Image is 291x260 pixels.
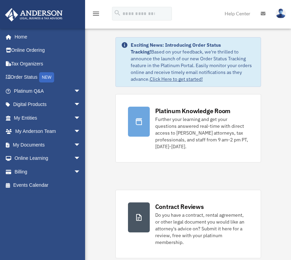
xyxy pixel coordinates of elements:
[5,57,91,71] a: Tax Organizers
[115,94,261,163] a: Platinum Knowledge Room Further your learning and get your questions answered real-time with dire...
[92,10,100,18] i: menu
[155,212,248,246] div: Do you have a contract, rental agreement, or other legal document you would like an attorney's ad...
[5,98,91,111] a: Digital Productsarrow_drop_down
[74,138,87,152] span: arrow_drop_down
[5,165,91,179] a: Billingarrow_drop_down
[5,30,87,44] a: Home
[74,165,87,179] span: arrow_drop_down
[5,111,91,125] a: My Entitiesarrow_drop_down
[39,72,54,82] div: NEW
[5,84,91,98] a: Platinum Q&Aarrow_drop_down
[5,125,91,138] a: My Anderson Teamarrow_drop_down
[92,12,100,18] a: menu
[5,152,91,165] a: Online Learningarrow_drop_down
[3,8,65,21] img: Anderson Advisors Platinum Portal
[74,125,87,139] span: arrow_drop_down
[74,84,87,98] span: arrow_drop_down
[5,179,91,192] a: Events Calendar
[5,138,91,152] a: My Documentsarrow_drop_down
[155,107,231,115] div: Platinum Knowledge Room
[74,111,87,125] span: arrow_drop_down
[5,71,91,85] a: Order StatusNEW
[74,98,87,112] span: arrow_drop_down
[150,76,203,82] a: Click Here to get started!
[5,44,91,57] a: Online Ordering
[115,190,261,258] a: Contract Reviews Do you have a contract, rental agreement, or other legal document you would like...
[131,42,221,55] strong: Exciting News: Introducing Order Status Tracking!
[155,202,204,211] div: Contract Reviews
[114,9,121,17] i: search
[276,9,286,18] img: User Pic
[131,42,255,82] div: Based on your feedback, we're thrilled to announce the launch of our new Order Status Tracking fe...
[74,152,87,166] span: arrow_drop_down
[155,116,248,150] div: Further your learning and get your questions answered real-time with direct access to [PERSON_NAM...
